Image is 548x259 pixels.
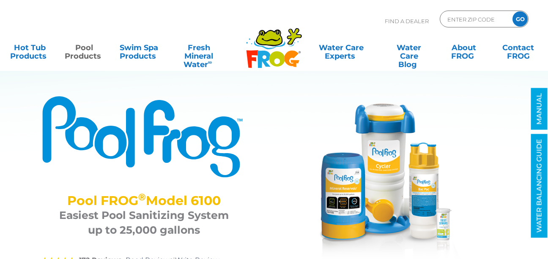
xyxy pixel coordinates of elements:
img: Frog Products Logo [241,17,307,68]
a: AboutFROG [442,39,485,56]
p: Find A Dealer [385,11,429,32]
a: Water CareExperts [307,39,375,56]
a: Swim SpaProducts [118,39,160,56]
a: PoolProducts [63,39,105,56]
sup: ∞ [208,59,212,65]
h2: Pool FROG Model 6100 [52,193,236,208]
a: WATER BALANCING GUIDE [531,134,548,238]
a: ContactFROG [497,39,540,56]
a: Hot TubProducts [8,39,51,56]
a: MANUAL [531,88,548,130]
img: Product Logo [41,95,247,178]
input: GO [512,11,528,27]
sup: ® [138,191,146,203]
h3: Easiest Pool Sanitizing System up to 25,000 gallons [52,208,236,237]
a: Fresh MineralWater∞ [173,39,226,56]
a: Water CareBlog [388,39,430,56]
